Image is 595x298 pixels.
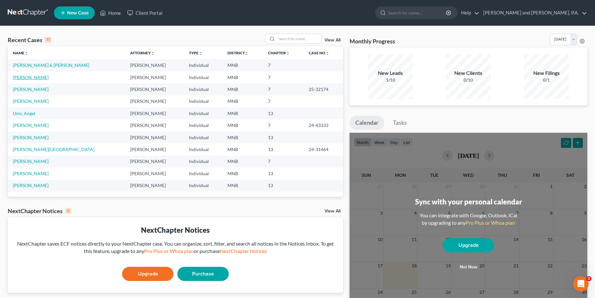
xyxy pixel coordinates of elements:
td: [PERSON_NAME] [125,119,184,131]
td: Individual [184,119,222,131]
td: [PERSON_NAME] [125,59,184,71]
a: Unis, Angel [13,111,35,116]
a: [PERSON_NAME][GEOGRAPHIC_DATA] [13,147,94,152]
td: MNB [222,143,262,155]
div: New Clients [446,69,491,77]
div: Recent Cases [8,36,51,44]
td: Individual [184,83,222,95]
td: MNB [222,119,262,131]
td: MNB [222,156,262,167]
td: MNB [222,180,262,192]
a: NextChapter Notices [220,248,267,254]
td: 13 [263,180,304,192]
span: New Case [67,11,89,15]
a: Help [458,7,479,19]
a: Case Nounfold_more [309,50,329,55]
div: 0/10 [446,77,491,83]
a: Chapterunfold_more [268,50,290,55]
i: unfold_more [325,51,329,55]
input: Search by name... [388,7,447,19]
a: Client Portal [124,7,166,19]
a: Nameunfold_more [13,50,28,55]
a: [PERSON_NAME] [13,122,49,128]
td: 13 [263,143,304,155]
div: You can integrate with Google, Outlook, iCal by upgrading to any [417,212,520,227]
td: [PERSON_NAME] [125,143,184,155]
h3: Monthly Progress [350,37,395,45]
td: [PERSON_NAME] [125,83,184,95]
iframe: Intercom live chat [573,276,589,292]
i: unfold_more [151,51,155,55]
div: 1/10 [368,77,413,83]
td: Individual [184,143,222,155]
a: Pro Plus or Whoa plan [144,248,194,254]
a: Typeunfold_more [189,50,202,55]
td: 13 [263,131,304,143]
div: New Leads [368,69,413,77]
td: MNB [222,131,262,143]
td: 13 [263,107,304,119]
a: Upgrade [122,267,173,281]
a: Calendar [350,116,384,130]
td: Individual [184,59,222,71]
td: Individual [184,95,222,107]
td: 7 [263,156,304,167]
a: View All [324,38,341,42]
a: [PERSON_NAME] [13,183,49,188]
a: [PERSON_NAME] [13,98,49,104]
a: [PERSON_NAME] & [PERSON_NAME] [13,62,89,68]
td: 25-32174 [304,83,343,95]
td: Individual [184,156,222,167]
a: [PERSON_NAME] [13,171,49,176]
button: Not now [443,261,494,274]
a: [PERSON_NAME] [13,86,49,92]
span: 2 [586,276,591,281]
i: unfold_more [286,51,290,55]
td: [PERSON_NAME] [125,180,184,192]
div: 0/1 [524,77,569,83]
a: Attorneyunfold_more [130,50,155,55]
td: 24-31464 [304,143,343,155]
div: 11 [45,37,51,43]
td: [PERSON_NAME] [125,95,184,107]
a: Upgrade [443,238,494,252]
a: [PERSON_NAME] [13,158,49,164]
div: NextChapter Notices [8,207,71,215]
td: [PERSON_NAME] [125,167,184,179]
td: 7 [263,83,304,95]
td: MNB [222,83,262,95]
a: Districtunfold_more [227,50,249,55]
td: Individual [184,167,222,179]
td: 24-43333 [304,119,343,131]
td: 7 [263,95,304,107]
div: Sync with your personal calendar [415,197,522,207]
td: 7 [263,59,304,71]
td: MNB [222,71,262,83]
a: Home [97,7,124,19]
i: unfold_more [245,51,249,55]
a: Pro Plus or Whoa plan [466,220,515,226]
a: View All [324,209,341,213]
td: Individual [184,131,222,143]
a: [PERSON_NAME] [13,75,49,80]
i: unfold_more [199,51,202,55]
td: MNB [222,59,262,71]
td: [PERSON_NAME] [125,131,184,143]
td: 13 [263,167,304,179]
div: 0 [65,208,71,214]
td: MNB [222,167,262,179]
td: 7 [263,119,304,131]
div: NextChapter Notices [13,225,338,235]
td: 7 [263,71,304,83]
td: Individual [184,180,222,192]
a: [PERSON_NAME] and [PERSON_NAME], P.A. [480,7,587,19]
td: MNB [222,95,262,107]
td: [PERSON_NAME] [125,71,184,83]
a: Tasks [387,116,413,130]
div: NextChapter saves ECF notices directly to your NextChapter case. You can organize, sort, filter, ... [13,240,338,255]
div: New Filings [524,69,569,77]
td: [PERSON_NAME] [125,107,184,119]
a: Purchase [177,267,229,281]
td: MNB [222,107,262,119]
i: unfold_more [24,51,28,55]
